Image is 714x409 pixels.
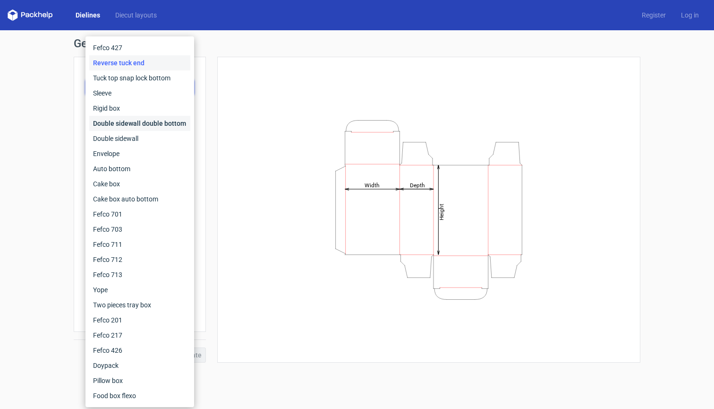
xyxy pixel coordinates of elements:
[89,161,190,176] div: Auto bottom
[89,237,190,252] div: Fefco 711
[89,267,190,282] div: Fefco 713
[74,38,640,49] h1: Generate new dieline
[89,282,190,297] div: Yope
[68,10,108,20] a: Dielines
[89,222,190,237] div: Fefco 703
[89,40,190,55] div: Fefco 427
[89,146,190,161] div: Envelope
[89,297,190,313] div: Two pieces tray box
[89,70,190,86] div: Tuck top snap lock bottom
[89,207,190,222] div: Fefco 701
[634,10,673,20] a: Register
[89,358,190,373] div: Doypack
[89,313,190,328] div: Fefco 201
[108,10,164,20] a: Diecut layouts
[365,182,380,188] tspan: Width
[89,373,190,388] div: Pillow box
[89,131,190,146] div: Double sidewall
[89,176,190,191] div: Cake box
[673,10,706,20] a: Log in
[89,191,190,207] div: Cake box auto bottom
[89,388,190,403] div: Food box flexo
[438,203,445,220] tspan: Height
[89,328,190,343] div: Fefco 217
[89,343,190,358] div: Fefco 426
[89,101,190,116] div: Rigid box
[89,86,190,101] div: Sleeve
[410,182,425,188] tspan: Depth
[89,116,190,131] div: Double sidewall double bottom
[89,252,190,267] div: Fefco 712
[89,55,190,70] div: Reverse tuck end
